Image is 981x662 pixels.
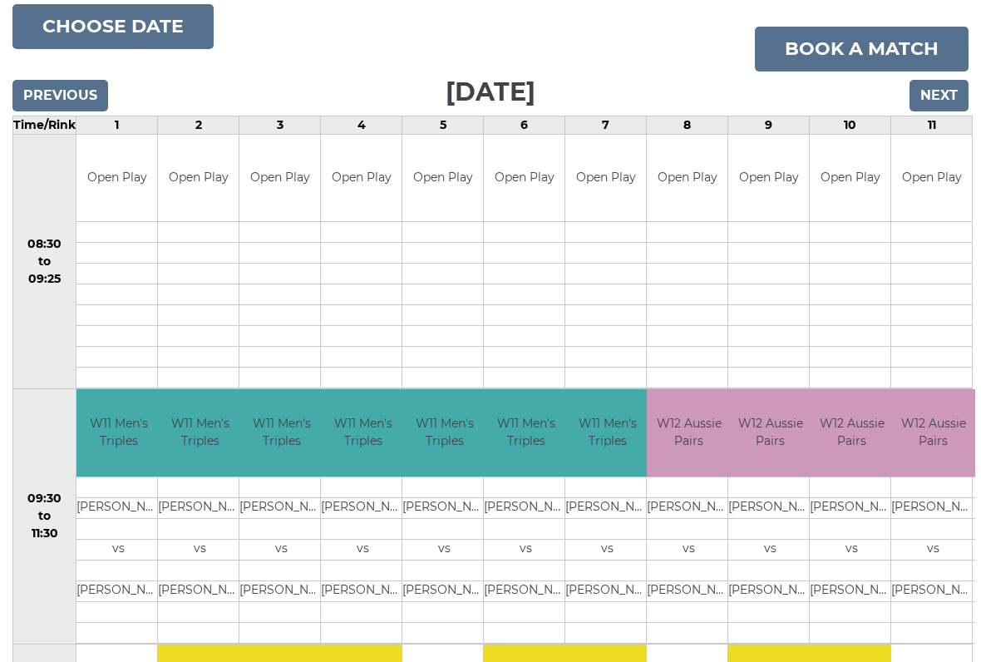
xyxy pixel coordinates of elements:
td: [PERSON_NAME] [158,497,242,518]
td: [PERSON_NAME] [76,497,160,518]
td: [PERSON_NAME] [158,580,242,601]
td: vs [810,539,894,560]
td: [PERSON_NAME] [321,580,405,601]
td: [PERSON_NAME] [565,580,649,601]
td: [PERSON_NAME] [647,580,731,601]
td: Open Play [239,135,320,222]
td: vs [158,539,242,560]
td: [PERSON_NAME] [484,497,568,518]
td: vs [76,539,160,560]
button: Choose date [12,4,214,49]
td: Open Play [158,135,239,222]
td: W12 Aussie Pairs [891,389,975,477]
td: [PERSON_NAME] [484,580,568,601]
td: vs [402,539,486,560]
td: W12 Aussie Pairs [728,389,812,477]
td: [PERSON_NAME] [810,497,894,518]
td: vs [647,539,731,560]
td: Open Play [321,135,402,222]
td: Open Play [891,135,972,222]
td: Open Play [76,135,157,222]
td: Open Play [402,135,483,222]
td: 2 [158,116,239,134]
td: vs [565,539,649,560]
td: [PERSON_NAME] [728,497,812,518]
td: 8 [647,116,728,134]
td: Open Play [484,135,564,222]
td: Open Play [728,135,809,222]
td: 3 [239,116,321,134]
td: vs [728,539,812,560]
td: [PERSON_NAME] [647,497,731,518]
td: [PERSON_NAME] [728,580,812,601]
td: Open Play [647,135,727,222]
td: [PERSON_NAME] [239,497,323,518]
td: W11 Men's Triples [484,389,568,477]
td: [PERSON_NAME] [891,497,975,518]
td: 11 [891,116,973,134]
td: [PERSON_NAME] [402,580,486,601]
td: 10 [810,116,891,134]
td: vs [484,539,568,560]
td: W11 Men's Triples [158,389,242,477]
td: W11 Men's Triples [402,389,486,477]
td: Open Play [810,135,890,222]
td: W11 Men's Triples [321,389,405,477]
input: Previous [12,80,108,111]
td: [PERSON_NAME] [402,497,486,518]
td: [PERSON_NAME] [239,580,323,601]
td: W11 Men's Triples [76,389,160,477]
td: [PERSON_NAME] [76,580,160,601]
input: Next [910,80,969,111]
td: vs [321,539,405,560]
td: 09:30 to 11:30 [13,389,76,645]
td: [PERSON_NAME] [565,497,649,518]
td: 9 [728,116,810,134]
td: 5 [402,116,484,134]
td: [PERSON_NAME] [321,497,405,518]
td: 6 [484,116,565,134]
td: 4 [321,116,402,134]
td: [PERSON_NAME] [891,580,975,601]
td: 08:30 to 09:25 [13,134,76,389]
td: W11 Men's Triples [565,389,649,477]
td: [PERSON_NAME] [810,580,894,601]
td: 1 [76,116,158,134]
td: W12 Aussie Pairs [647,389,731,477]
td: Time/Rink [13,116,76,134]
td: vs [239,539,323,560]
td: W12 Aussie Pairs [810,389,894,477]
td: W11 Men's Triples [239,389,323,477]
td: 7 [565,116,647,134]
a: Book a match [755,27,969,72]
td: vs [891,539,975,560]
td: Open Play [565,135,646,222]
